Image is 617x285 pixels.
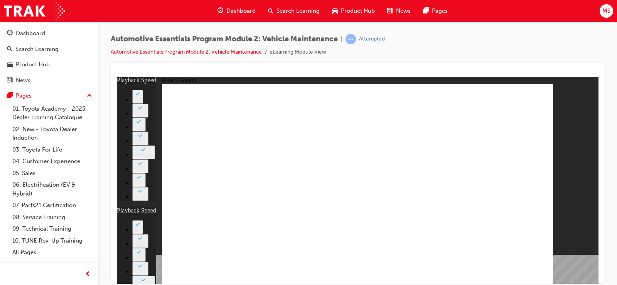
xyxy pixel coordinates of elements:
a: Automotive Essentials Program Module 2: Vehicle Maintenance [111,49,262,55]
span: search-icon [268,6,273,16]
a: 05. Sales [9,167,95,179]
span: | [341,35,342,44]
span: pages-icon [423,6,429,16]
a: Product Hub [3,57,95,72]
div: Dashboard [16,29,45,38]
a: 03. Toyota For Life [9,144,95,156]
span: Search Learning [276,7,320,15]
span: guage-icon [7,30,13,37]
span: learningRecordVerb_ATTEMPT-icon [346,34,356,44]
span: pages-icon [7,93,13,99]
a: car-iconProduct Hub [326,3,381,19]
span: guage-icon [217,6,223,16]
span: Automotive Essentials Program Module 2: Vehicle Maintenance [111,35,338,44]
div: Attempted [359,35,385,43]
span: News [396,7,411,15]
a: guage-iconDashboard [211,3,262,19]
a: News [3,73,95,88]
span: car-icon [332,6,338,16]
span: search-icon [7,46,12,53]
a: 07. Parts21 Certification [9,199,95,211]
img: Trak [4,2,65,20]
span: MS [602,7,610,15]
button: MS [600,4,613,18]
button: Pages [3,89,95,103]
span: prev-icon [85,270,91,279]
a: search-iconSearch Learning [262,3,326,19]
button: DashboardSearch LearningProduct HubNews [3,25,95,89]
span: news-icon [7,77,13,84]
div: Pages [16,91,32,100]
div: Product Hub [16,60,50,69]
a: 02. New - Toyota Dealer Induction [9,123,95,144]
a: Search Learning [3,42,95,56]
span: Pages [432,7,448,15]
a: 01. Toyota Academy - 2025 Dealer Training Catalogue [9,103,95,123]
span: news-icon [387,6,393,16]
a: 10. TUNE Rev-Up Training [9,235,95,247]
div: News [16,76,30,85]
span: car-icon [7,61,13,68]
a: All Pages [9,246,95,258]
span: up-icon [87,91,92,101]
div: Search Learning [15,45,59,54]
a: 04. Customer Experience [9,155,95,167]
span: Dashboard [226,7,256,15]
a: news-iconNews [381,3,417,19]
li: eLearning Module View [270,48,326,57]
a: pages-iconPages [417,3,454,19]
span: Product Hub [341,7,375,15]
a: 08. Service Training [9,211,95,223]
a: Dashboard [3,26,95,40]
a: 06. Electrification (EV & Hybrid) [9,179,95,199]
a: 09. Technical Training [9,223,95,235]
